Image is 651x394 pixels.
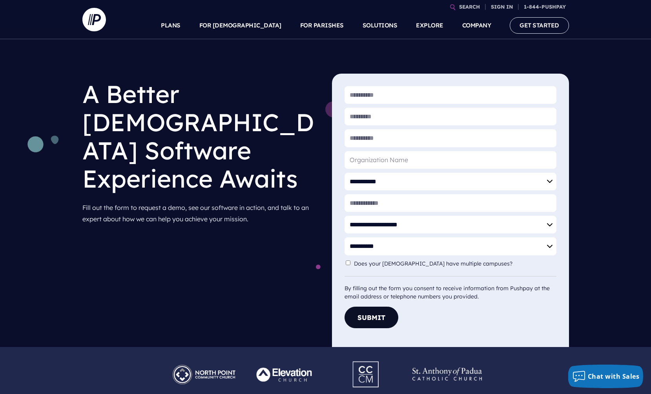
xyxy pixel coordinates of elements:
a: COMPANY [462,12,491,39]
input: Organization Name [345,151,556,169]
a: PLANS [161,12,181,39]
p: Fill out the form to request a demo, see our software in action, and talk to an expert about how ... [82,199,319,228]
picture: Pushpay_Logo__Elevation [244,360,326,368]
a: FOR PARISHES [300,12,344,39]
span: Chat with Sales [588,372,640,381]
a: EXPLORE [416,12,443,39]
label: Does your [DEMOGRAPHIC_DATA] have multiple campuses? [354,260,516,267]
a: GET STARTED [510,17,569,33]
a: FOR [DEMOGRAPHIC_DATA] [199,12,281,39]
button: Chat with Sales [568,365,644,388]
picture: Pushpay_Logo__NorthPoint [163,360,244,368]
picture: Pushpay_Logo__StAnthony [407,360,488,368]
h1: A Better [DEMOGRAPHIC_DATA] Software Experience Awaits [82,74,319,199]
picture: Pushpay_Logo__CCM [338,356,394,364]
div: By filling out the form you consent to receive information from Pushpay at the email address or t... [345,276,556,301]
a: SOLUTIONS [363,12,398,39]
button: Submit [345,307,398,328]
